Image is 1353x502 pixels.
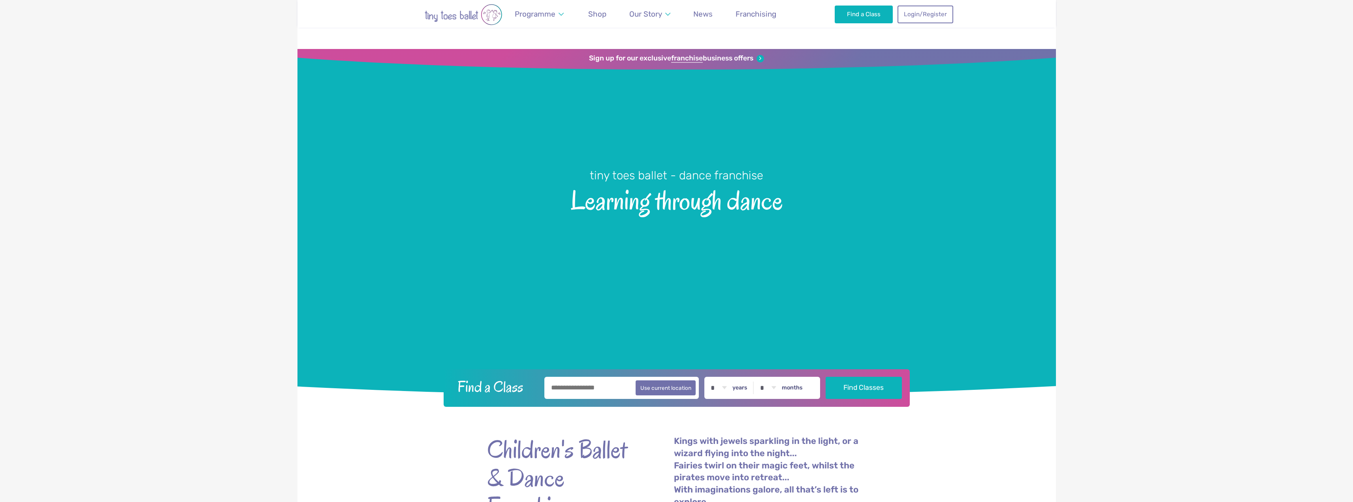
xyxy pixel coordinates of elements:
[732,384,747,391] label: years
[589,54,764,63] a: Sign up for our exclusivefranchisebusiness offers
[898,6,953,23] a: Login/Register
[782,384,803,391] label: months
[732,5,780,23] a: Franchising
[515,9,555,19] span: Programme
[311,183,1042,215] span: Learning through dance
[826,377,902,399] button: Find Classes
[736,9,776,19] span: Franchising
[835,6,893,23] a: Find a Class
[690,5,717,23] a: News
[671,54,703,63] strong: franchise
[585,5,610,23] a: Shop
[636,380,696,395] button: Use current location
[588,9,606,19] span: Shop
[625,5,674,23] a: Our Story
[400,4,527,25] img: tiny toes ballet
[511,5,568,23] a: Programme
[590,169,763,182] small: tiny toes ballet - dance franchise
[629,9,662,19] span: Our Story
[451,377,539,397] h2: Find a Class
[693,9,713,19] span: News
